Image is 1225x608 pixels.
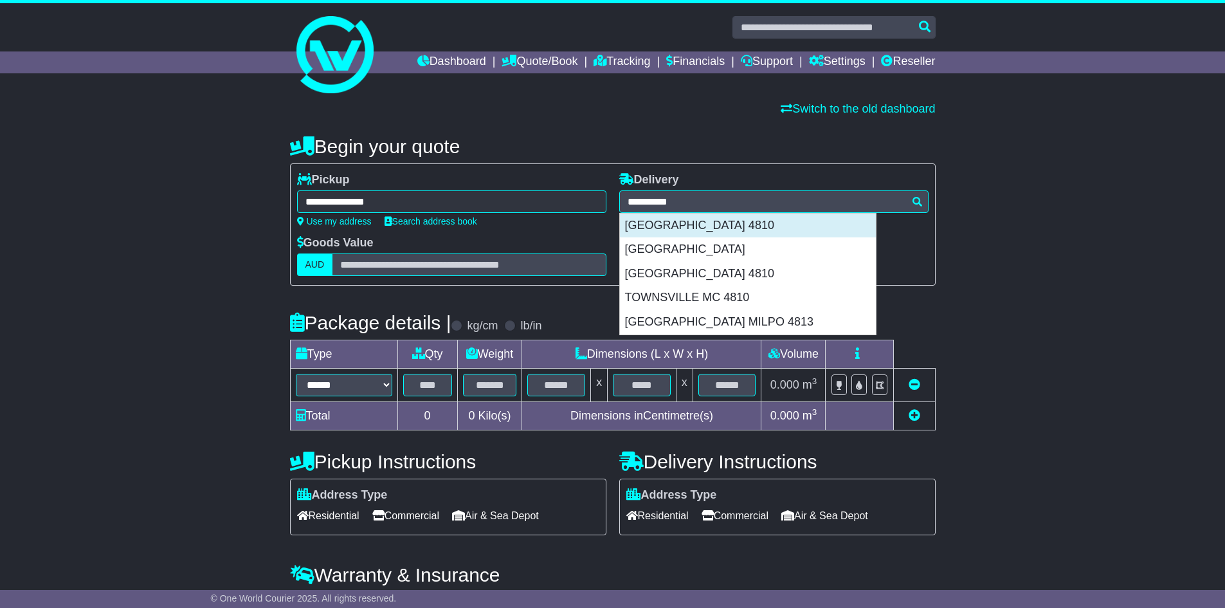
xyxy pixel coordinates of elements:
[290,564,936,585] h4: Warranty & Insurance
[522,340,761,369] td: Dimensions (L x W x H)
[502,51,577,73] a: Quote/Book
[372,506,439,526] span: Commercial
[620,286,876,310] div: TOWNSVILLE MC 4810
[620,310,876,335] div: [GEOGRAPHIC_DATA] MILPO 4813
[591,369,608,402] td: x
[809,51,866,73] a: Settings
[770,378,799,391] span: 0.000
[297,488,388,502] label: Address Type
[522,402,761,430] td: Dimensions in Centimetre(s)
[620,214,876,238] div: [GEOGRAPHIC_DATA] 4810
[397,340,457,369] td: Qty
[297,216,372,226] a: Use my address
[297,253,333,276] label: AUD
[676,369,693,402] td: x
[290,402,397,430] td: Total
[468,409,475,422] span: 0
[761,340,826,369] td: Volume
[457,402,522,430] td: Kilo(s)
[290,451,606,472] h4: Pickup Instructions
[290,312,451,333] h4: Package details |
[702,506,768,526] span: Commercial
[619,190,929,213] typeahead: Please provide city
[770,409,799,422] span: 0.000
[812,376,817,386] sup: 3
[417,51,486,73] a: Dashboard
[520,319,541,333] label: lb/in
[385,216,477,226] a: Search address book
[909,378,920,391] a: Remove this item
[909,409,920,422] a: Add new item
[812,407,817,417] sup: 3
[297,173,350,187] label: Pickup
[666,51,725,73] a: Financials
[467,319,498,333] label: kg/cm
[620,262,876,286] div: [GEOGRAPHIC_DATA] 4810
[781,506,868,526] span: Air & Sea Depot
[452,506,539,526] span: Air & Sea Depot
[397,402,457,430] td: 0
[803,378,817,391] span: m
[620,237,876,262] div: [GEOGRAPHIC_DATA]
[297,506,359,526] span: Residential
[881,51,935,73] a: Reseller
[457,340,522,369] td: Weight
[290,136,936,157] h4: Begin your quote
[803,409,817,422] span: m
[619,173,679,187] label: Delivery
[741,51,793,73] a: Support
[626,506,689,526] span: Residential
[211,593,397,603] span: © One World Courier 2025. All rights reserved.
[619,451,936,472] h4: Delivery Instructions
[626,488,717,502] label: Address Type
[594,51,650,73] a: Tracking
[297,236,374,250] label: Goods Value
[290,340,397,369] td: Type
[781,102,935,115] a: Switch to the old dashboard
